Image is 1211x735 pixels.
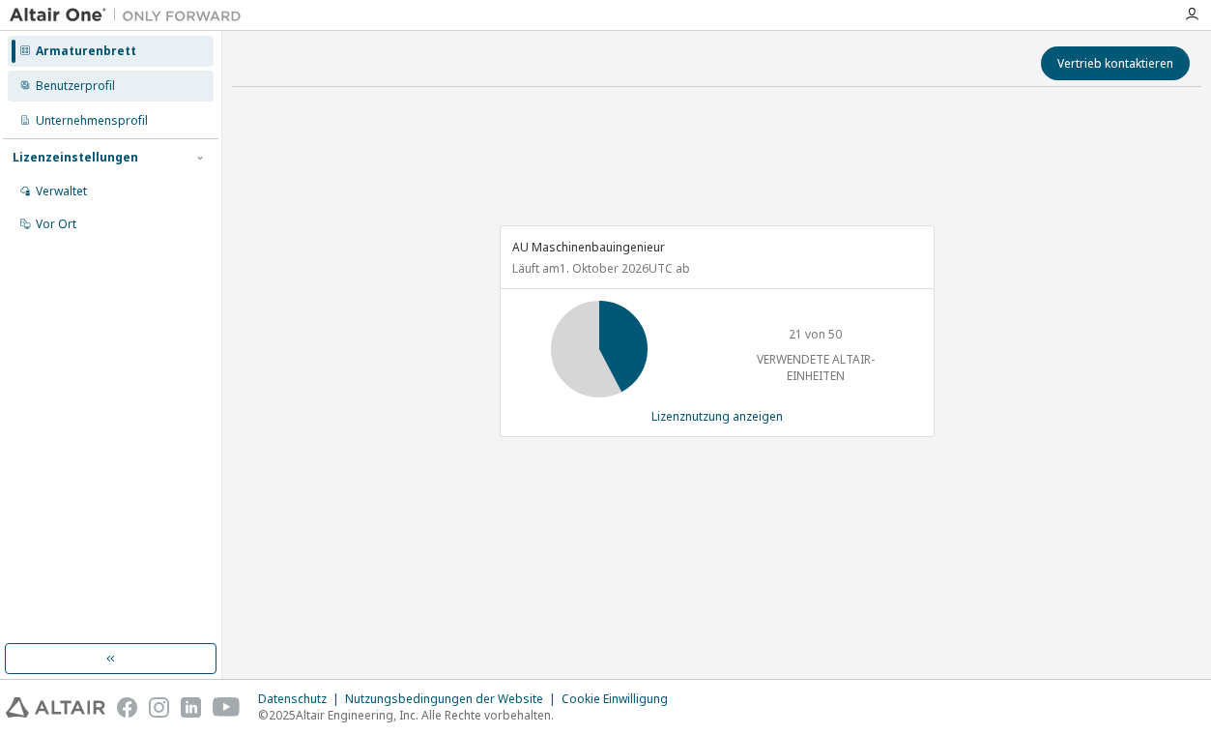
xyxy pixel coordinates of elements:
[36,183,87,199] font: Verwaltet
[651,408,783,425] font: Lizenznutzung anzeigen
[560,260,649,277] font: 1. Oktober 2026
[1057,55,1173,72] font: Vertrieb kontaktieren
[117,697,137,718] img: facebook.svg
[269,707,296,723] font: 2025
[181,697,201,718] img: linkedin.svg
[789,326,842,342] font: 21 von 50
[13,149,138,165] font: Lizenzeinstellungen
[296,707,554,723] font: Altair Engineering, Inc. Alle Rechte vorbehalten.
[213,697,241,718] img: youtube.svg
[512,260,560,277] font: Läuft am
[512,239,665,255] font: AU Maschinenbauingenieur
[10,6,251,25] img: Altair One
[1041,46,1190,80] button: Vertrieb kontaktieren
[36,43,136,59] font: Armaturenbrett
[36,77,115,94] font: Benutzerprofil
[757,351,875,384] font: VERWENDETE ALTAIR-EINHEITEN
[345,691,543,707] font: Nutzungsbedingungen der Website
[36,112,148,129] font: Unternehmensprofil
[258,707,269,723] font: ©
[649,260,690,277] font: UTC ab
[6,697,105,718] img: altair_logo.svg
[562,691,668,707] font: Cookie Einwilligung
[149,697,169,718] img: instagram.svg
[258,691,327,707] font: Datenschutz
[36,216,76,232] font: Vor Ort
